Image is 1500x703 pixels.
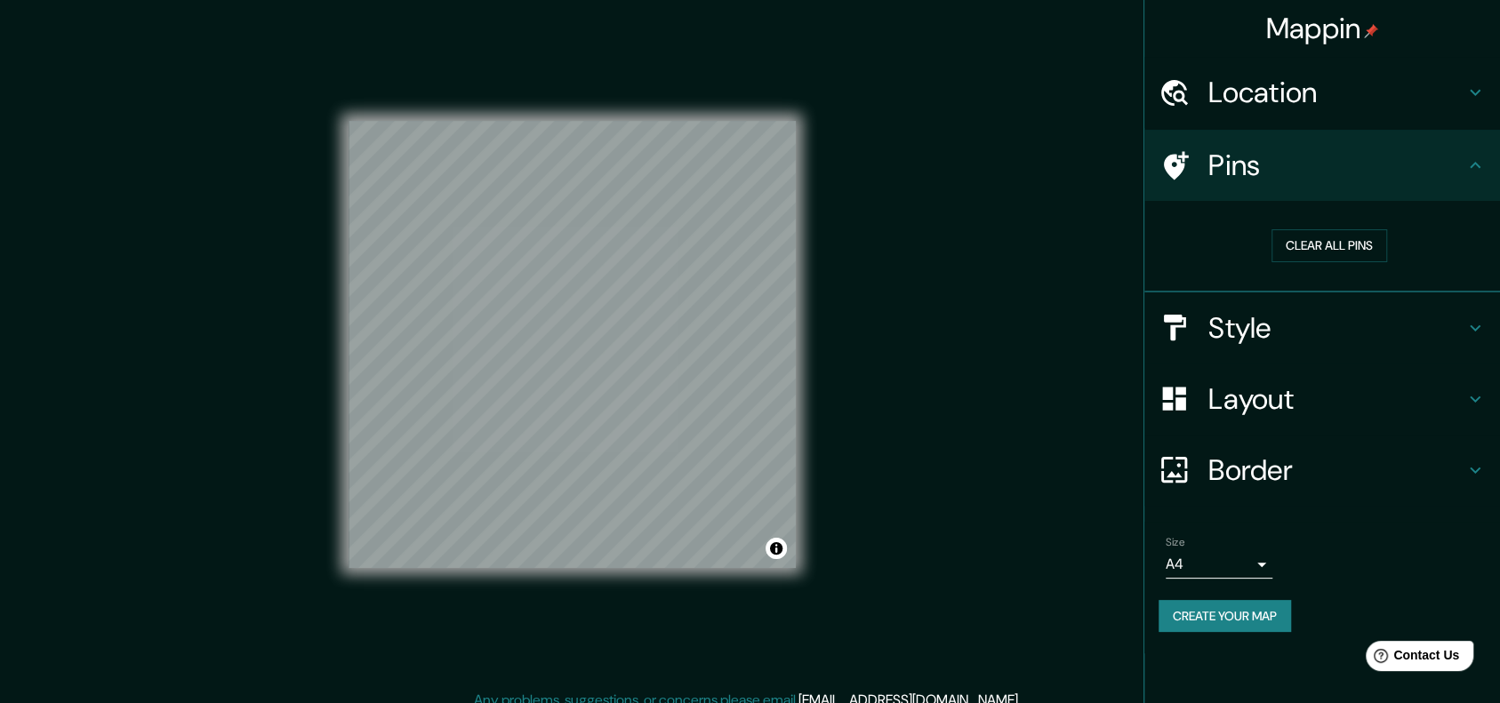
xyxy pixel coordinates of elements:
label: Size [1166,534,1184,549]
h4: Layout [1208,381,1464,417]
button: Create your map [1159,600,1291,633]
h4: Mappin [1266,11,1379,46]
button: Clear all pins [1271,229,1387,262]
canvas: Map [349,121,796,568]
iframe: Help widget launcher [1342,634,1480,683]
div: Location [1144,57,1500,128]
div: Border [1144,435,1500,506]
h4: Border [1208,452,1464,488]
div: Layout [1144,363,1500,435]
img: pin-icon.png [1364,24,1378,38]
div: Pins [1144,130,1500,201]
h4: Location [1208,75,1464,110]
div: A4 [1166,550,1272,579]
button: Toggle attribution [766,538,787,559]
h4: Style [1208,310,1464,346]
h4: Pins [1208,148,1464,183]
div: Style [1144,292,1500,363]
